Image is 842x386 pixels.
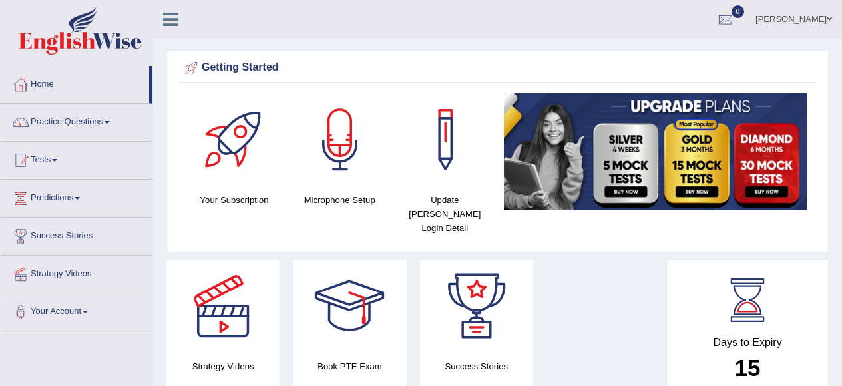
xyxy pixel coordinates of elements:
[293,359,406,373] h4: Book PTE Exam
[1,180,152,213] a: Predictions
[682,337,813,349] h4: Days to Expiry
[504,93,807,210] img: small5.jpg
[399,193,491,235] h4: Update [PERSON_NAME] Login Detail
[1,218,152,251] a: Success Stories
[1,293,152,327] a: Your Account
[182,58,813,78] div: Getting Started
[420,359,533,373] h4: Success Stories
[294,193,385,207] h4: Microphone Setup
[1,104,152,137] a: Practice Questions
[732,5,745,18] span: 0
[1,256,152,289] a: Strategy Videos
[188,193,280,207] h4: Your Subscription
[1,66,149,99] a: Home
[735,355,761,381] b: 15
[166,359,280,373] h4: Strategy Videos
[1,142,152,175] a: Tests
